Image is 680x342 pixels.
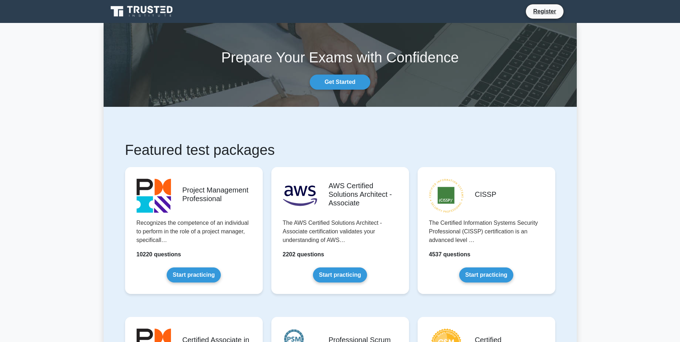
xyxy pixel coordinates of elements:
[459,267,513,282] a: Start practicing
[104,49,577,66] h1: Prepare Your Exams with Confidence
[529,7,560,16] a: Register
[313,267,367,282] a: Start practicing
[167,267,221,282] a: Start practicing
[310,75,370,90] a: Get Started
[125,141,555,158] h1: Featured test packages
